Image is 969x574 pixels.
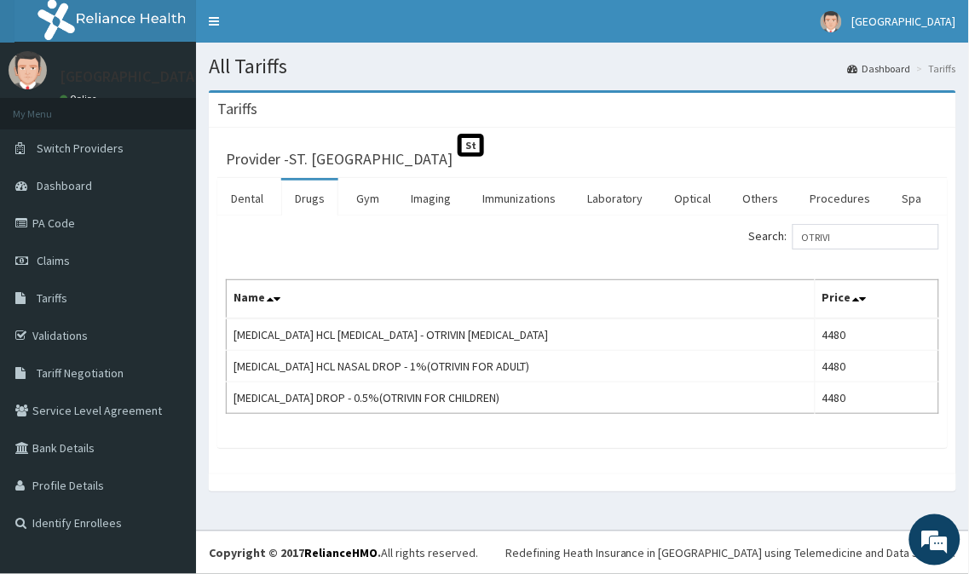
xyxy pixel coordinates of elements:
div: Redefining Heath Insurance in [GEOGRAPHIC_DATA] using Telemedicine and Data Science! [505,544,956,561]
a: Dashboard [848,61,911,76]
p: [GEOGRAPHIC_DATA] [60,69,200,84]
img: User Image [821,11,842,32]
a: Gym [343,181,393,216]
div: Chat with us now [89,95,286,118]
textarea: Type your message and hit 'Enter' [9,388,325,448]
a: Optical [661,181,725,216]
a: Procedures [797,181,885,216]
a: Online [60,93,101,105]
a: Others [730,181,793,216]
a: Immunizations [469,181,569,216]
span: Claims [37,253,70,268]
h3: Tariffs [217,101,257,117]
h1: All Tariffs [209,55,956,77]
th: Price [815,280,938,319]
span: We're online! [99,176,235,348]
span: [GEOGRAPHIC_DATA] [852,14,956,29]
td: [MEDICAL_DATA] HCL NASAL DROP - 1%(OTRIVIN FOR ADULT) [227,351,816,382]
td: [MEDICAL_DATA] HCL [MEDICAL_DATA] - OTRIVIN [MEDICAL_DATA] [227,319,816,351]
span: Tariff Negotiation [37,365,124,381]
td: [MEDICAL_DATA] DROP - 0.5%(OTRIVIN FOR CHILDREN) [227,382,816,414]
img: User Image [9,51,47,89]
a: Drugs [281,181,338,216]
a: RelianceHMO [304,545,378,560]
footer: All rights reserved. [196,531,969,574]
div: Minimize live chat window [280,9,320,49]
span: St [458,134,484,157]
label: Search: [749,224,939,250]
a: Dental [217,181,277,216]
span: Switch Providers [37,141,124,156]
li: Tariffs [913,61,956,76]
a: Spa [889,181,936,216]
input: Search: [793,224,939,250]
span: Dashboard [37,178,92,193]
a: Imaging [397,181,464,216]
th: Name [227,280,816,319]
td: 4480 [815,351,938,382]
span: Tariffs [37,290,67,306]
td: 4480 [815,382,938,414]
h3: Provider - ST. [GEOGRAPHIC_DATA] [226,152,453,167]
td: 4480 [815,319,938,351]
strong: Copyright © 2017 . [209,545,381,560]
img: d_794563401_company_1708531726252_794563401 [32,85,69,128]
a: Laboratory [574,181,657,216]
